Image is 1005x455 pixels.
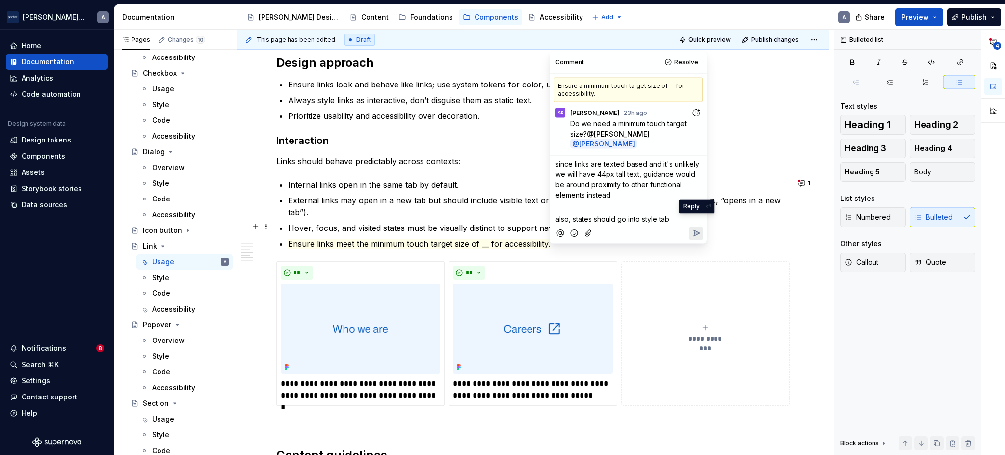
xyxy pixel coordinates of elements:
button: Publish [947,8,1001,26]
span: Quote [914,257,946,267]
a: Accessibility [524,9,587,25]
div: Style [152,178,169,188]
a: Assets [6,165,108,180]
a: Accessibility [136,301,233,317]
div: Content [361,12,389,22]
span: Add [601,13,613,21]
div: Accessibility [152,131,195,141]
div: A [842,13,846,21]
a: Section [127,396,233,411]
div: Notifications [22,343,66,353]
span: @ [587,129,650,138]
div: [PERSON_NAME] Airlines [23,12,85,22]
button: Reply [689,227,703,240]
button: Resolve [662,56,703,69]
div: Block actions [840,439,879,447]
button: Add emoji [568,227,581,240]
p: Prioritize usability and accessibility over decoration. [288,110,790,122]
div: Code [152,367,170,377]
span: also, states should go into style tab [555,215,669,223]
div: Settings [22,376,50,386]
div: Checkbox [143,68,177,78]
a: Code [136,285,233,301]
div: Style [152,100,169,110]
div: A [224,257,226,267]
span: Heading 1 [845,120,891,130]
a: Popover [127,317,233,333]
p: Internal links open in the same tab by default. [288,179,790,191]
button: Add [589,10,626,24]
div: Dialog [143,147,165,157]
a: Storybook stories [6,181,108,197]
a: Style [136,175,233,191]
span: Callout [845,257,878,267]
span: @ [570,139,637,149]
span: Publish changes [751,36,799,44]
a: Accessibility [136,50,233,65]
div: Home [22,41,41,51]
span: Heading 5 [845,167,880,177]
button: Publish changes [739,33,803,47]
div: Design tokens [22,135,71,145]
button: Heading 4 [910,139,976,158]
img: f0306bc8-3074-41fb-b11c-7d2e8671d5eb.png [7,11,19,23]
strong: Interaction [276,135,329,146]
a: Home [6,38,108,54]
button: Share [850,8,891,26]
div: Contact support [22,392,77,402]
a: Code [136,113,233,128]
div: List styles [840,194,875,203]
div: Text styles [840,101,877,111]
a: Overview [136,333,233,348]
span: [PERSON_NAME] [594,129,650,138]
div: Help [22,408,37,418]
span: Do we need a minimum touch target size? [570,119,688,138]
a: Settings [6,373,108,389]
button: Contact support [6,389,108,405]
a: Components [459,9,522,25]
div: Style [152,351,169,361]
p: Ensure links look and behave like links; use system tokens for color, underline, and spacing. [288,79,790,90]
a: Icon button [127,223,233,238]
button: Add reaction [689,106,703,119]
h2: Design approach [276,55,790,71]
span: Numbered [845,212,891,222]
span: 10 [196,36,205,44]
button: Quote [910,253,976,272]
a: Style [136,97,233,113]
button: Attach files [582,227,595,240]
span: Heading 2 [914,120,958,130]
a: Style [136,270,233,285]
span: Draft [356,36,371,44]
div: Documentation [122,12,233,22]
div: Code [152,115,170,125]
div: Comment [555,58,584,66]
button: Heading 2 [910,115,976,135]
div: Analytics [22,73,53,83]
span: This page has been edited. [257,36,337,44]
span: Heading 4 [914,143,952,153]
span: Share [865,12,885,22]
div: Pages [122,36,150,44]
div: Popover [143,320,171,330]
button: Quick preview [676,33,735,47]
button: Notifications8 [6,341,108,356]
span: [PERSON_NAME] [570,109,620,116]
div: Accessibility [152,210,195,220]
p: Hover, focus, and visited states must be visually distinct to support navigation history. [288,222,790,234]
div: Other styles [840,239,882,249]
a: Accessibility [136,207,233,223]
div: Usage [152,84,174,94]
a: Checkbox [127,65,233,81]
div: Data sources [22,200,67,210]
a: Foundations [395,9,457,25]
span: Preview [901,12,929,22]
span: Publish [961,12,987,22]
div: Design system data [8,120,66,128]
button: Callout [840,253,906,272]
div: Ensure a minimum touch target size of __ for accessibility. [554,78,703,102]
button: Numbered [840,207,906,227]
button: [PERSON_NAME] AirlinesA [2,6,112,28]
div: Overview [152,336,185,345]
div: [PERSON_NAME] Design [259,12,340,22]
